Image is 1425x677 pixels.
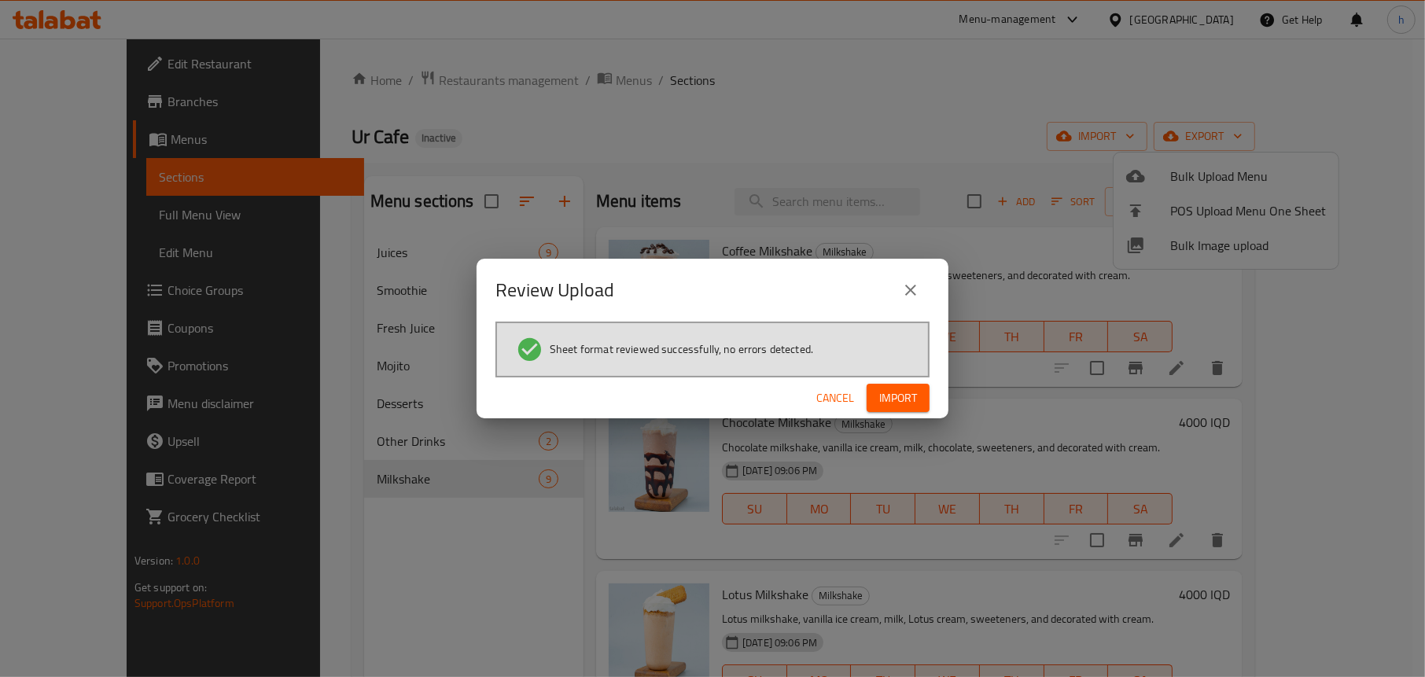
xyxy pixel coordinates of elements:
button: Import [867,384,930,413]
h2: Review Upload [495,278,614,303]
span: Cancel [816,388,854,408]
span: Import [879,388,917,408]
button: Cancel [810,384,860,413]
span: Sheet format reviewed successfully, no errors detected. [550,341,813,357]
button: close [892,271,930,309]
